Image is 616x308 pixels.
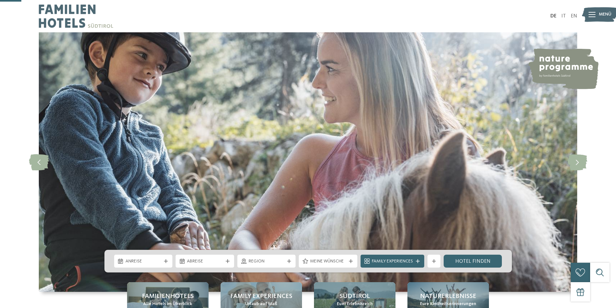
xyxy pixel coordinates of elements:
[230,292,292,301] span: Family Experiences
[550,14,557,19] a: DE
[125,258,161,265] span: Anreise
[245,301,277,307] span: Urlaub auf Maß
[527,48,599,89] img: nature programme by Familienhotels Südtirol
[372,258,413,265] span: Family Experiences
[599,11,611,18] span: Menü
[39,32,577,292] img: Familienhotels Südtirol: The happy family places
[249,258,285,265] span: Region
[444,255,502,268] a: Hotel finden
[340,292,370,301] span: Südtirol
[337,301,373,307] span: Euer Erlebnisreich
[310,258,346,265] span: Meine Wünsche
[143,301,192,307] span: Alle Hotels im Überblick
[420,301,476,307] span: Eure Kindheitserinnerungen
[420,292,476,301] span: Naturerlebnisse
[561,14,566,19] a: IT
[142,292,194,301] span: Familienhotels
[571,14,577,19] a: EN
[187,258,223,265] span: Abreise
